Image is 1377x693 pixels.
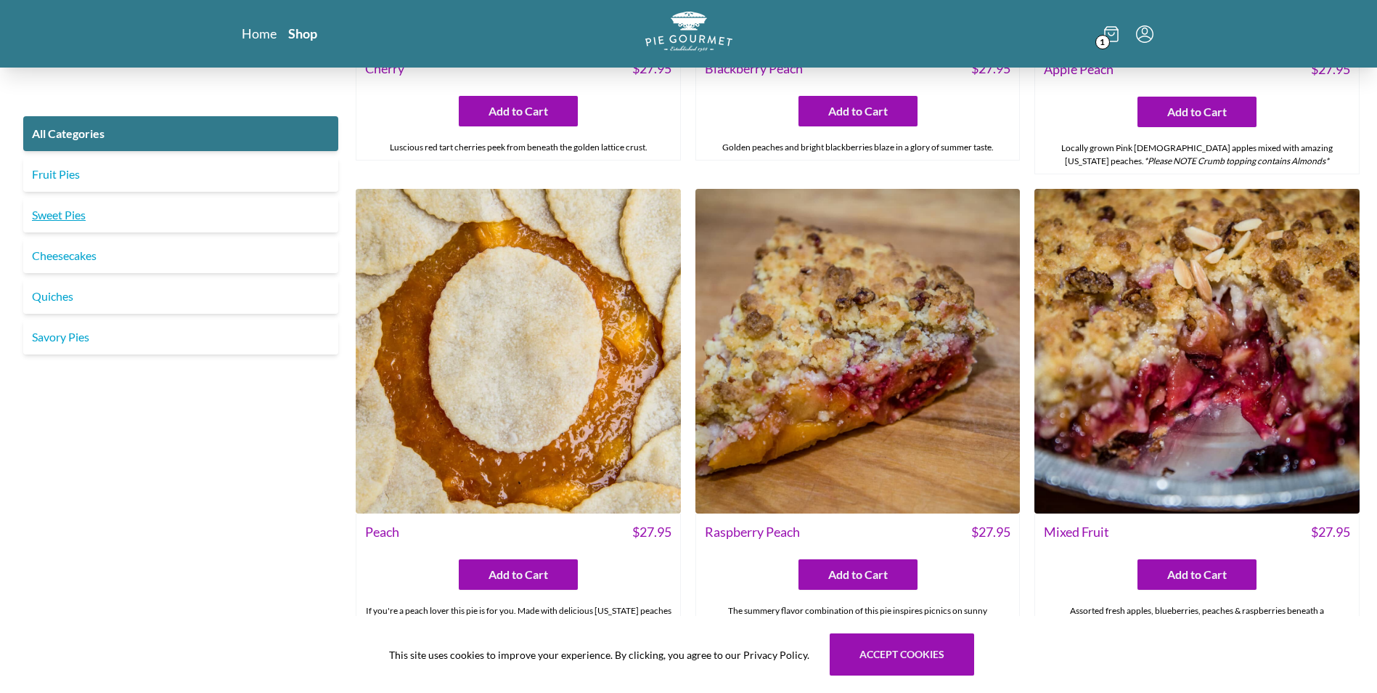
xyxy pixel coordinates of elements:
div: If you're a peach lover this pie is for you. Made with delicious [US_STATE] peaches and a touch o... [356,599,680,662]
span: Raspberry Peach [705,522,800,542]
em: *Please NOTE Crumb topping contains Almonds* [1144,155,1329,166]
button: Add to Cart [798,96,918,126]
img: Raspberry Peach [695,189,1021,514]
span: Add to Cart [828,102,888,120]
img: Mixed Fruit [1034,189,1360,514]
div: The summery flavor combination of this pie inspires picnics on sunny hillsides. [696,599,1020,636]
span: Add to Cart [1167,103,1227,121]
a: All Categories [23,116,338,151]
span: Apple Peach [1044,60,1114,79]
a: Savory Pies [23,320,338,354]
span: $ 27.95 [632,59,671,78]
a: Cheesecakes [23,238,338,273]
div: Locally grown Pink [DEMOGRAPHIC_DATA] apples mixed with amazing [US_STATE] peaches. [1035,136,1359,174]
a: Home [242,25,277,42]
a: Sweet Pies [23,198,338,232]
div: Luscious red tart cherries peek from beneath the golden lattice crust. [356,135,680,160]
span: Add to Cart [489,102,548,120]
a: Shop [288,25,317,42]
button: Add to Cart [1137,559,1257,590]
span: $ 27.95 [971,522,1010,542]
a: Quiches [23,279,338,314]
button: Add to Cart [798,559,918,590]
span: $ 27.95 [632,522,671,542]
img: Peach [356,189,681,514]
button: Add to Cart [459,96,578,126]
div: Golden peaches and bright blackberries blaze in a glory of summer taste. [696,135,1020,160]
span: $ 27.95 [971,59,1010,78]
span: Add to Cart [828,566,888,583]
button: Accept cookies [830,633,974,676]
span: This site uses cookies to improve your experience. By clicking, you agree to our Privacy Policy. [389,647,809,662]
span: Cherry [365,59,404,78]
span: Mixed Fruit [1044,522,1109,542]
span: Peach [365,522,399,542]
button: Add to Cart [1137,97,1257,127]
div: Assorted fresh apples, blueberries, peaches & raspberries beneath a [PERSON_NAME] topping. [1035,599,1359,636]
span: Add to Cart [1167,566,1227,583]
button: Add to Cart [459,559,578,590]
span: Add to Cart [489,566,548,583]
img: logo [645,12,732,52]
span: 1 [1095,35,1110,49]
a: Fruit Pies [23,157,338,192]
a: Logo [645,12,732,56]
span: $ 27.95 [1311,522,1350,542]
span: $ 27.95 [1311,60,1350,79]
span: Blackberry Peach [705,59,803,78]
button: Menu [1136,25,1153,43]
